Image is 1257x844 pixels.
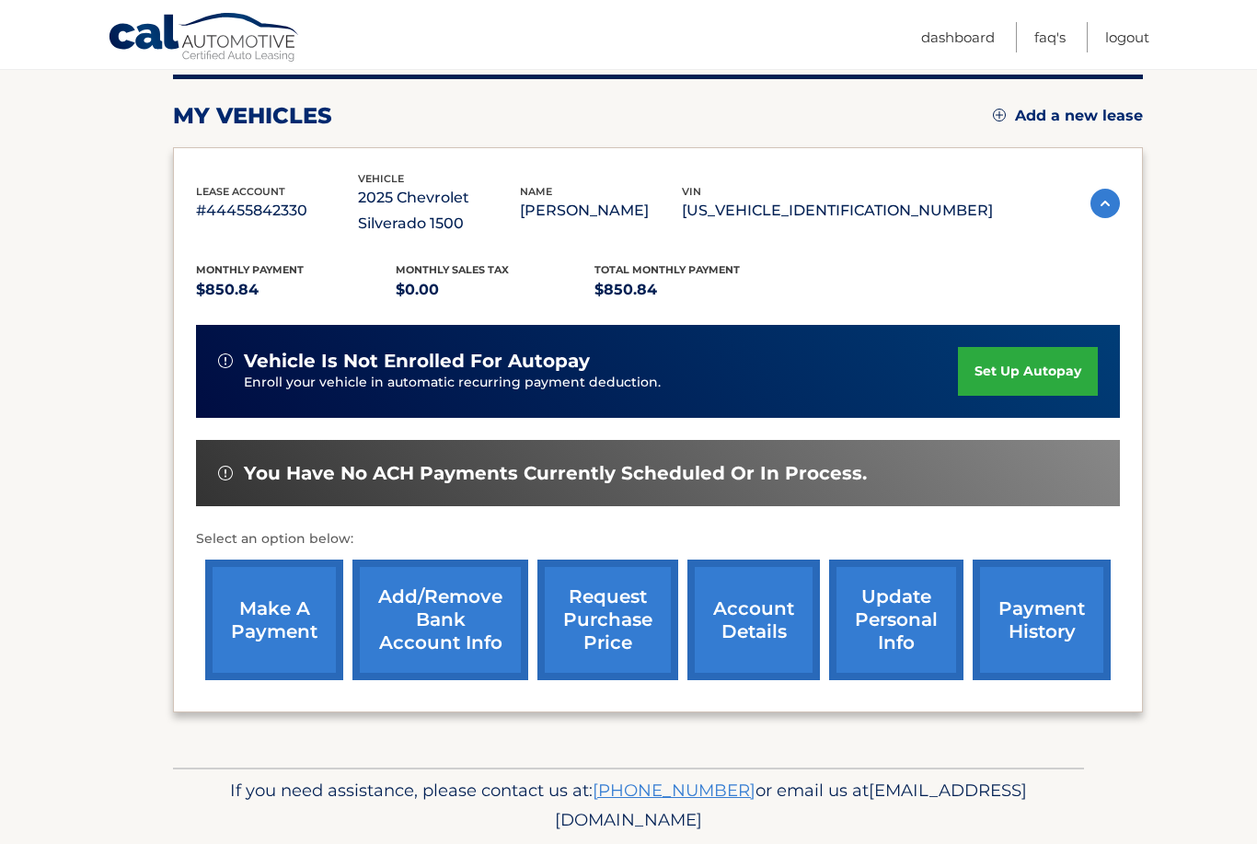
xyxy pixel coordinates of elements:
a: account details [687,560,820,680]
a: make a payment [205,560,343,680]
a: Logout [1105,22,1149,52]
a: [PHONE_NUMBER] [593,780,755,801]
p: #44455842330 [196,198,358,224]
h2: my vehicles [173,102,332,130]
span: Monthly Payment [196,263,304,276]
p: $850.84 [594,277,794,303]
p: [US_VEHICLE_IDENTIFICATION_NUMBER] [682,198,993,224]
a: Cal Automotive [108,12,301,65]
p: [PERSON_NAME] [520,198,682,224]
a: Dashboard [921,22,995,52]
span: You have no ACH payments currently scheduled or in process. [244,462,867,485]
a: update personal info [829,560,963,680]
a: set up autopay [958,347,1098,396]
a: payment history [973,560,1111,680]
p: $850.84 [196,277,396,303]
img: alert-white.svg [218,353,233,368]
span: vin [682,185,701,198]
p: 2025 Chevrolet Silverado 1500 [358,185,520,237]
span: vehicle [358,172,404,185]
span: lease account [196,185,285,198]
img: alert-white.svg [218,466,233,480]
a: request purchase price [537,560,678,680]
img: add.svg [993,109,1006,121]
a: Add a new lease [993,107,1143,125]
span: [EMAIL_ADDRESS][DOMAIN_NAME] [555,780,1027,830]
span: Monthly sales Tax [396,263,509,276]
span: name [520,185,552,198]
p: Select an option below: [196,528,1120,550]
span: vehicle is not enrolled for autopay [244,350,590,373]
img: accordion-active.svg [1090,189,1120,218]
p: If you need assistance, please contact us at: or email us at [185,776,1072,835]
a: Add/Remove bank account info [352,560,528,680]
p: $0.00 [396,277,595,303]
p: Enroll your vehicle in automatic recurring payment deduction. [244,373,958,393]
a: FAQ's [1034,22,1066,52]
span: Total Monthly Payment [594,263,740,276]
